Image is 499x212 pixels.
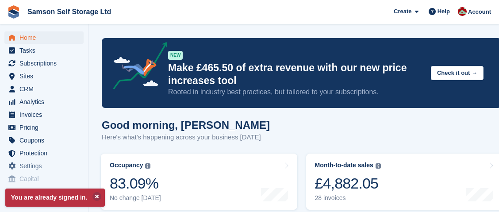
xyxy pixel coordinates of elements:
p: You are already signed in. [5,189,105,207]
span: Sites [19,70,73,82]
span: Invoices [19,108,73,121]
h1: Good morning, [PERSON_NAME] [102,119,270,131]
div: Occupancy [110,162,143,169]
img: icon-info-grey-7440780725fd019a000dd9b08b2336e03edf1995a4989e88bcd33f0948082b44.svg [376,163,381,169]
a: menu [4,96,84,108]
button: Check it out → [431,66,484,81]
span: Create [394,7,411,16]
a: menu [4,173,84,185]
img: icon-info-grey-7440780725fd019a000dd9b08b2336e03edf1995a4989e88bcd33f0948082b44.svg [145,163,150,169]
div: Month-to-date sales [315,162,373,169]
img: Ian [458,7,467,16]
a: menu [4,134,84,146]
a: menu [4,31,84,44]
span: CRM [19,83,73,95]
span: Analytics [19,96,73,108]
img: stora-icon-8386f47178a22dfd0bd8f6a31ec36ba5ce8667c1dd55bd0f319d3a0aa187defe.svg [7,5,20,19]
a: menu [4,121,84,134]
span: Tasks [19,44,73,57]
img: price-adjustments-announcement-icon-8257ccfd72463d97f412b2fc003d46551f7dbcb40ab6d574587a9cd5c0d94... [106,42,168,93]
p: Rooted in industry best practices, but tailored to your subscriptions. [168,87,424,97]
span: Settings [19,160,73,172]
a: Samson Self Storage Ltd [24,4,115,19]
span: Pricing [19,121,73,134]
span: Account [468,8,491,16]
span: Subscriptions [19,57,73,69]
a: Occupancy 83.09% No change [DATE] [101,154,297,210]
a: menu [4,160,84,172]
a: menu [4,83,84,95]
div: £4,882.05 [315,174,381,193]
span: Coupons [19,134,73,146]
div: NEW [168,51,183,60]
div: 83.09% [110,174,161,193]
a: menu [4,70,84,82]
span: Home [19,31,73,44]
a: menu [4,44,84,57]
a: menu [4,108,84,121]
span: Help [438,7,450,16]
a: menu [4,147,84,159]
div: No change [DATE] [110,194,161,202]
p: Make £465.50 of extra revenue with our new price increases tool [168,62,424,87]
a: menu [4,57,84,69]
div: 28 invoices [315,194,381,202]
p: Here's what's happening across your business [DATE] [102,132,270,143]
span: Protection [19,147,73,159]
span: Capital [19,173,73,185]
